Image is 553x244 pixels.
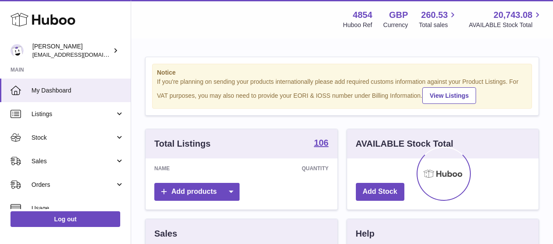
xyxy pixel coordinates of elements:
a: Log out [10,211,120,227]
h3: Total Listings [154,138,211,150]
strong: 4854 [353,9,372,21]
span: Usage [31,204,124,213]
h3: Help [356,228,375,240]
div: Huboo Ref [343,21,372,29]
th: Quantity [227,158,337,179]
span: 260.53 [421,9,448,21]
a: 260.53 Total sales [419,9,458,29]
h3: Sales [154,228,177,240]
a: 20,743.08 AVAILABLE Stock Total [469,9,543,29]
strong: 106 [314,138,328,147]
strong: GBP [389,9,408,21]
div: Currency [383,21,408,29]
strong: Notice [157,69,527,77]
h3: AVAILABLE Stock Total [356,138,453,150]
th: Name [146,158,227,179]
span: My Dashboard [31,86,124,95]
span: Sales [31,157,115,165]
span: Total sales [419,21,458,29]
a: Add products [154,183,240,201]
a: 106 [314,138,328,149]
span: Orders [31,181,115,189]
span: [EMAIL_ADDRESS][DOMAIN_NAME] [32,51,129,58]
span: Stock [31,134,115,142]
span: AVAILABLE Stock Total [469,21,543,29]
span: Listings [31,110,115,118]
span: 20,743.08 [494,9,532,21]
div: If you're planning on sending your products internationally please add required customs informati... [157,78,527,104]
div: [PERSON_NAME] [32,42,111,59]
a: Add Stock [356,183,404,201]
a: View Listings [422,87,476,104]
img: jimleo21@yahoo.gr [10,44,24,57]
